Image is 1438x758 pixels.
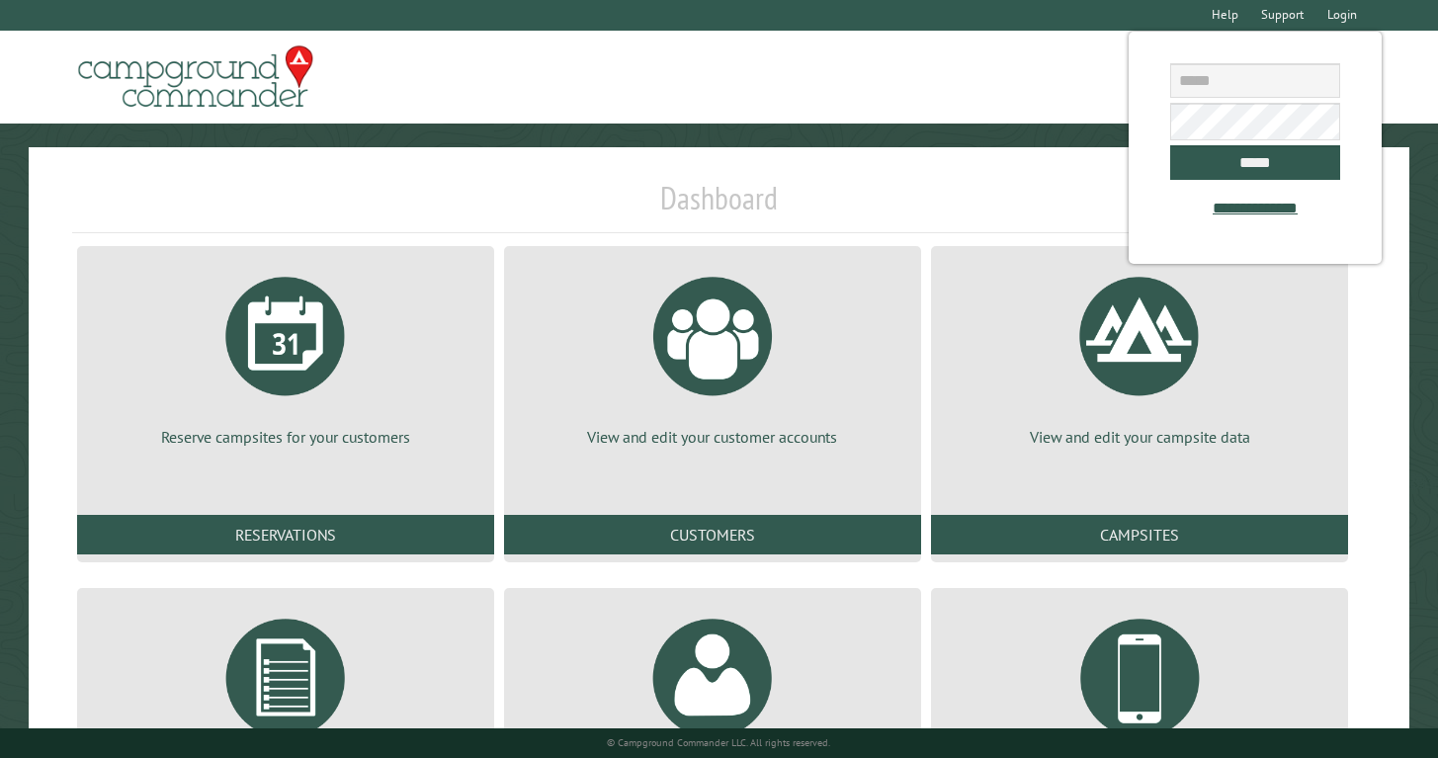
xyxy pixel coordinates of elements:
[528,426,897,448] p: View and edit your customer accounts
[504,515,921,554] a: Customers
[72,179,1367,233] h1: Dashboard
[955,426,1324,448] p: View and edit your campsite data
[72,39,319,116] img: Campground Commander
[607,736,830,749] small: © Campground Commander LLC. All rights reserved.
[101,262,470,448] a: Reserve campsites for your customers
[101,426,470,448] p: Reserve campsites for your customers
[955,262,1324,448] a: View and edit your campsite data
[931,515,1348,554] a: Campsites
[77,515,494,554] a: Reservations
[528,262,897,448] a: View and edit your customer accounts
